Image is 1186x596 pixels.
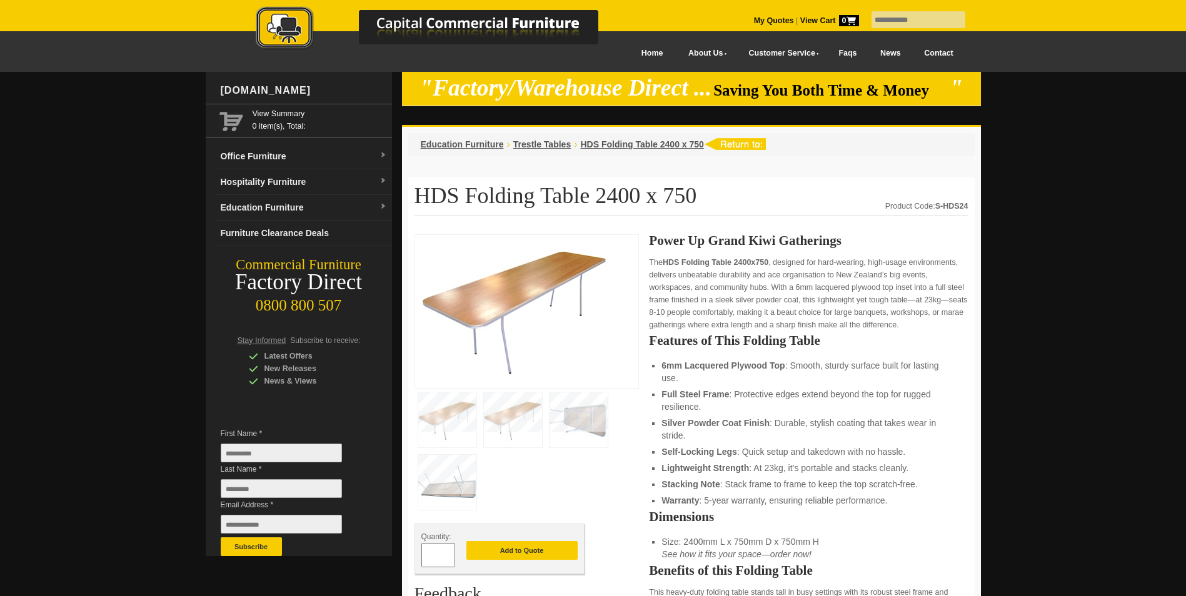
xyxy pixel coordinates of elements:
span: Last Name * [221,463,361,475]
a: Hospitality Furnituredropdown [216,169,392,195]
a: Office Furnituredropdown [216,144,392,169]
li: : Stack frame to frame to keep the top scratch-free. [661,478,955,490]
div: Commercial Furniture [206,256,392,274]
div: 0800 800 507 [206,291,392,314]
a: About Us [675,39,735,67]
button: Add to Quote [466,541,578,560]
span: First Name * [221,427,361,440]
img: return to [704,138,766,150]
div: Latest Offers [249,350,368,362]
em: "Factory/Warehouse Direct ... [420,75,711,101]
h2: Benefits of this Folding Table [649,564,968,577]
strong: S-HDS24 [935,202,968,211]
input: Last Name * [221,479,342,498]
li: : Durable, stylish coating that takes wear in stride. [661,417,955,442]
strong: Full Steel Frame [661,389,729,399]
strong: Silver Powder Coat Finish [661,418,770,428]
a: Education Furnituredropdown [216,195,392,221]
a: View Cart0 [798,16,858,25]
a: News [868,39,912,67]
img: Capital Commercial Furniture Logo [221,6,659,52]
img: HDS Folding Table 2400 x 750 [421,241,609,378]
div: News & Views [249,375,368,387]
h1: HDS Folding Table 2400 x 750 [415,184,968,216]
a: View Summary [253,107,387,120]
em: " [950,75,963,101]
li: : 5-year warranty, ensuring reliable performance. [661,494,955,507]
strong: Lightweight Strength [661,463,749,473]
h2: Features of This Folding Table [649,334,968,347]
strong: 6mm Lacquered Plywood Top [661,360,785,370]
div: New Releases [249,362,368,375]
img: dropdown [379,203,387,211]
em: See how it fits your space—order now! [661,549,812,559]
div: Product Code: [885,200,968,212]
span: Quantity: [421,532,451,541]
strong: HDS Folding Table 2400x750 [663,258,768,267]
a: HDS Folding Table 2400 x 750 [581,139,704,149]
li: › [574,138,577,151]
strong: View Cart [800,16,859,25]
span: Saving You Both Time & Money [713,82,948,99]
img: dropdown [379,152,387,159]
img: dropdown [379,177,387,185]
a: Furniture Clearance Deals [216,221,392,246]
li: › [507,138,510,151]
button: Subscribe [221,537,282,556]
li: : Quick setup and takedown with no hassle. [661,445,955,458]
strong: Self-Locking Legs [661,447,737,457]
li: : Smooth, sturdy surface built for lasting use. [661,359,955,384]
a: Education Furniture [421,139,504,149]
div: Factory Direct [206,274,392,291]
li: : Protective edges extend beyond the top for rugged resilience. [661,388,955,413]
strong: Warranty [661,495,699,505]
li: Size: 2400mm L x 750mm D x 750mm H [661,535,955,560]
input: Email Address * [221,515,342,534]
span: 0 item(s), Total: [253,107,387,131]
a: Contact [912,39,965,67]
span: Email Address * [221,499,361,511]
a: Customer Service [735,39,827,67]
span: 0 [839,15,859,26]
input: First Name * [221,444,342,462]
span: Subscribe to receive: [290,336,360,345]
li: : At 23kg, it’s portable and stacks cleanly. [661,462,955,474]
div: [DOMAIN_NAME] [216,72,392,109]
span: Stay Informed [238,336,286,345]
a: Trestle Tables [513,139,571,149]
p: The , designed for hard-wearing, high-usage environments, delivers unbeatable durability and ace ... [649,256,968,331]
strong: Stacking Note [661,479,720,489]
h2: Power Up Grand Kiwi Gatherings [649,234,968,247]
a: My Quotes [754,16,794,25]
a: Faqs [827,39,869,67]
h2: Dimensions [649,510,968,523]
a: Capital Commercial Furniture Logo [221,6,659,56]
